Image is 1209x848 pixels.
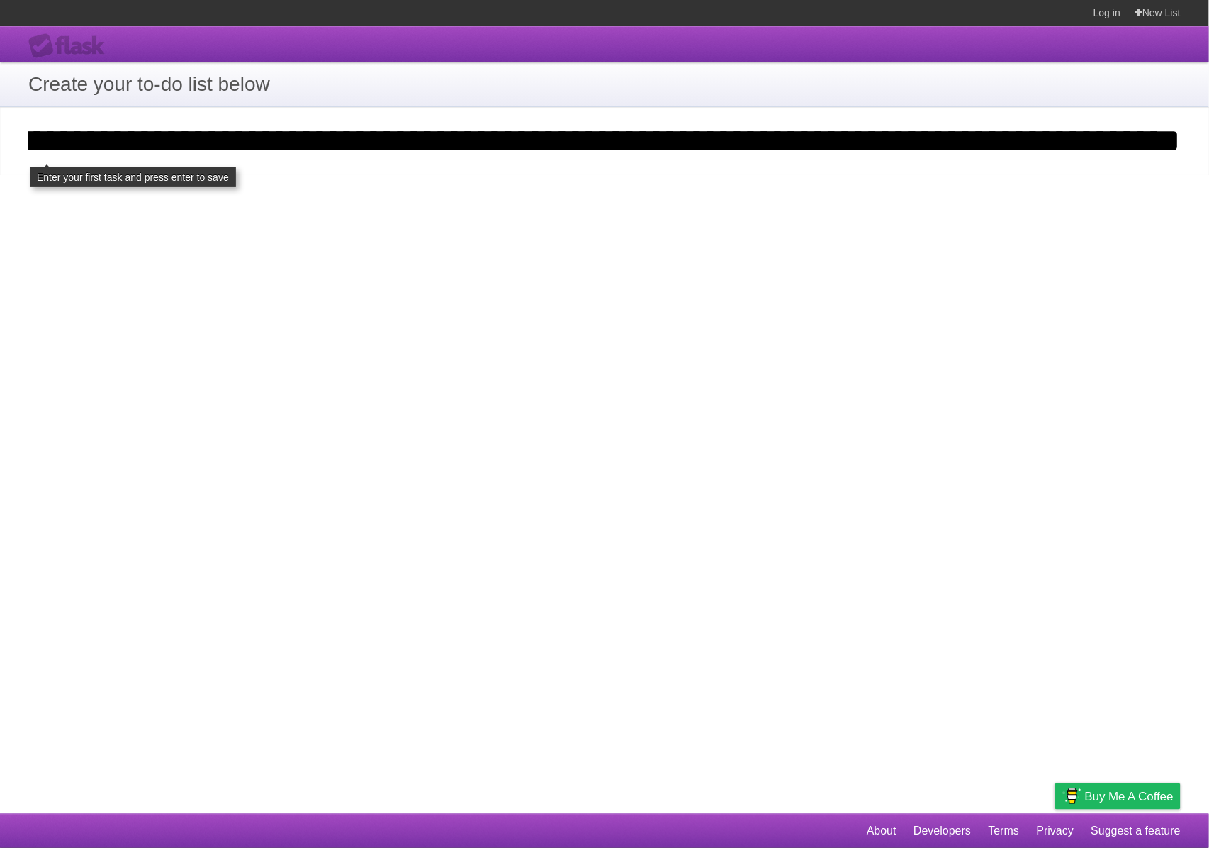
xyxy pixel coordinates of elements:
a: Privacy [1037,818,1074,844]
a: Developers [913,818,971,844]
a: Buy me a coffee [1055,783,1181,810]
a: Suggest a feature [1091,818,1181,844]
a: About [867,818,896,844]
span: Buy me a coffee [1085,784,1174,809]
img: Buy me a coffee [1062,784,1081,808]
h1: Create your to-do list below [28,69,1181,99]
div: Flask [28,33,113,59]
a: Terms [989,818,1020,844]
